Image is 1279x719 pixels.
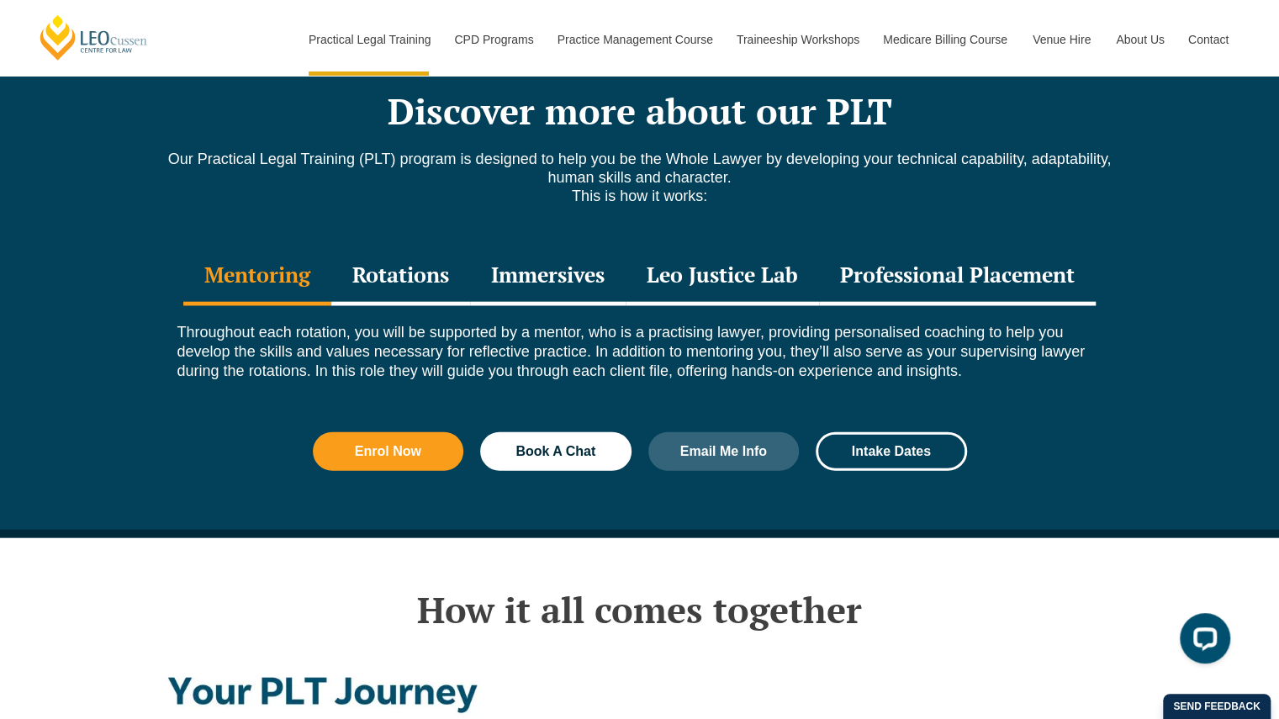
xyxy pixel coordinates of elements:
[724,3,870,76] a: Traineeship Workshops
[819,247,1096,306] div: Professional Placement
[1176,3,1241,76] a: Contact
[296,3,442,76] a: Practical Legal Training
[1020,3,1103,76] a: Venue Hire
[313,432,464,471] a: Enrol Now
[183,247,331,306] div: Mentoring
[441,3,544,76] a: CPD Programs
[470,247,626,306] div: Immersives
[161,150,1119,205] p: Our Practical Legal Training (PLT) program is designed to help you be the Whole Lawyer by develop...
[161,90,1119,132] h2: Discover more about our PLT
[870,3,1020,76] a: Medicare Billing Course
[161,589,1119,631] h2: How it all comes together
[480,432,632,471] a: Book A Chat
[331,247,470,306] div: Rotations
[1103,3,1176,76] a: About Us
[355,445,421,458] span: Enrol Now
[816,432,967,471] a: Intake Dates
[648,432,800,471] a: Email Me Info
[545,3,724,76] a: Practice Management Course
[1166,606,1237,677] iframe: LiveChat chat widget
[626,247,819,306] div: Leo Justice Lab
[38,13,150,61] a: [PERSON_NAME] Centre for Law
[680,445,767,458] span: Email Me Info
[515,445,595,458] span: Book A Chat
[852,445,931,458] span: Intake Dates
[177,323,1102,382] p: Throughout each rotation, you will be supported by a mentor, who is a practising lawyer, providin...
